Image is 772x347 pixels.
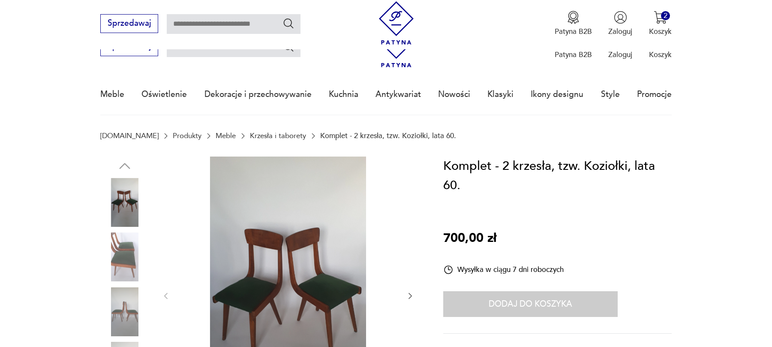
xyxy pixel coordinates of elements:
[555,50,592,60] p: Patyna B2B
[100,232,149,281] img: Zdjęcie produktu Komplet - 2 krzesła, tzw. Koziołki, lata 60.
[608,11,632,36] button: Zaloguj
[173,132,201,140] a: Produkty
[608,27,632,36] p: Zaloguj
[555,11,592,36] a: Ikona medaluPatyna B2B
[555,11,592,36] button: Patyna B2B
[100,44,158,51] a: Sprzedawaj
[100,178,149,227] img: Zdjęcie produktu Komplet - 2 krzesła, tzw. Koziołki, lata 60.
[608,50,632,60] p: Zaloguj
[216,132,236,140] a: Meble
[100,75,124,114] a: Meble
[250,132,306,140] a: Krzesła i taborety
[100,21,158,27] a: Sprzedawaj
[567,11,580,24] img: Ikona medalu
[649,11,672,36] button: 2Koszyk
[100,287,149,336] img: Zdjęcie produktu Komplet - 2 krzesła, tzw. Koziołki, lata 60.
[637,75,672,114] a: Promocje
[320,132,456,140] p: Komplet - 2 krzesła, tzw. Koziołki, lata 60.
[601,75,620,114] a: Style
[282,17,295,30] button: Szukaj
[443,157,672,196] h1: Komplet - 2 krzesła, tzw. Koziołki, lata 60.
[531,75,583,114] a: Ikony designu
[487,75,514,114] a: Klasyki
[282,40,295,53] button: Szukaj
[375,75,421,114] a: Antykwariat
[649,50,672,60] p: Koszyk
[100,14,158,33] button: Sprzedawaj
[375,1,418,45] img: Patyna - sklep z meblami i dekoracjami vintage
[654,11,667,24] img: Ikona koszyka
[555,27,592,36] p: Patyna B2B
[614,11,627,24] img: Ikonka użytkownika
[649,27,672,36] p: Koszyk
[141,75,187,114] a: Oświetlenie
[100,132,159,140] a: [DOMAIN_NAME]
[443,265,564,275] div: Wysyłka w ciągu 7 dni roboczych
[438,75,470,114] a: Nowości
[443,229,496,248] p: 700,00 zł
[661,11,670,20] div: 2
[204,75,312,114] a: Dekoracje i przechowywanie
[329,75,358,114] a: Kuchnia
